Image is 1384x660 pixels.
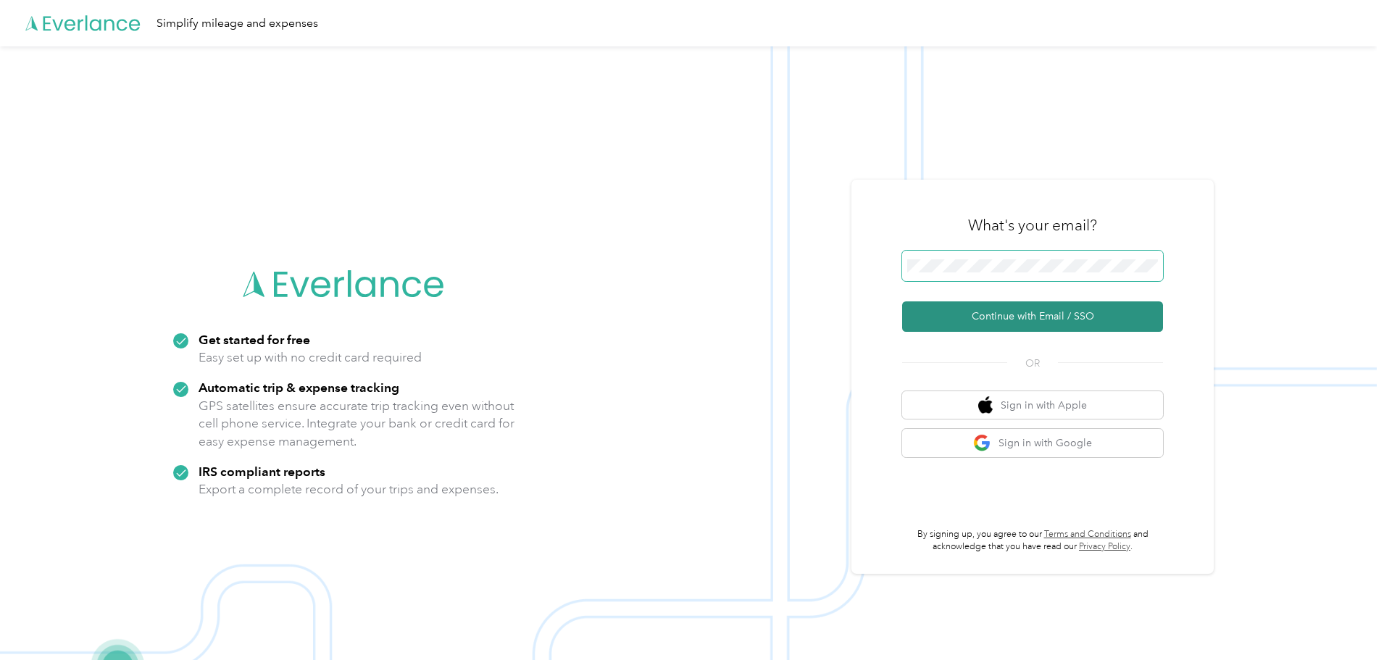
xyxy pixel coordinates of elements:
[902,301,1163,332] button: Continue with Email / SSO
[1007,356,1058,371] span: OR
[902,429,1163,457] button: google logoSign in with Google
[902,391,1163,419] button: apple logoSign in with Apple
[1079,541,1130,552] a: Privacy Policy
[157,14,318,33] div: Simplify mileage and expenses
[199,380,399,395] strong: Automatic trip & expense tracking
[968,215,1097,235] h3: What's your email?
[199,480,499,498] p: Export a complete record of your trips and expenses.
[973,434,991,452] img: google logo
[978,396,993,414] img: apple logo
[199,397,515,451] p: GPS satellites ensure accurate trip tracking even without cell phone service. Integrate your bank...
[199,464,325,479] strong: IRS compliant reports
[902,528,1163,554] p: By signing up, you agree to our and acknowledge that you have read our .
[199,348,422,367] p: Easy set up with no credit card required
[1044,529,1131,540] a: Terms and Conditions
[199,332,310,347] strong: Get started for free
